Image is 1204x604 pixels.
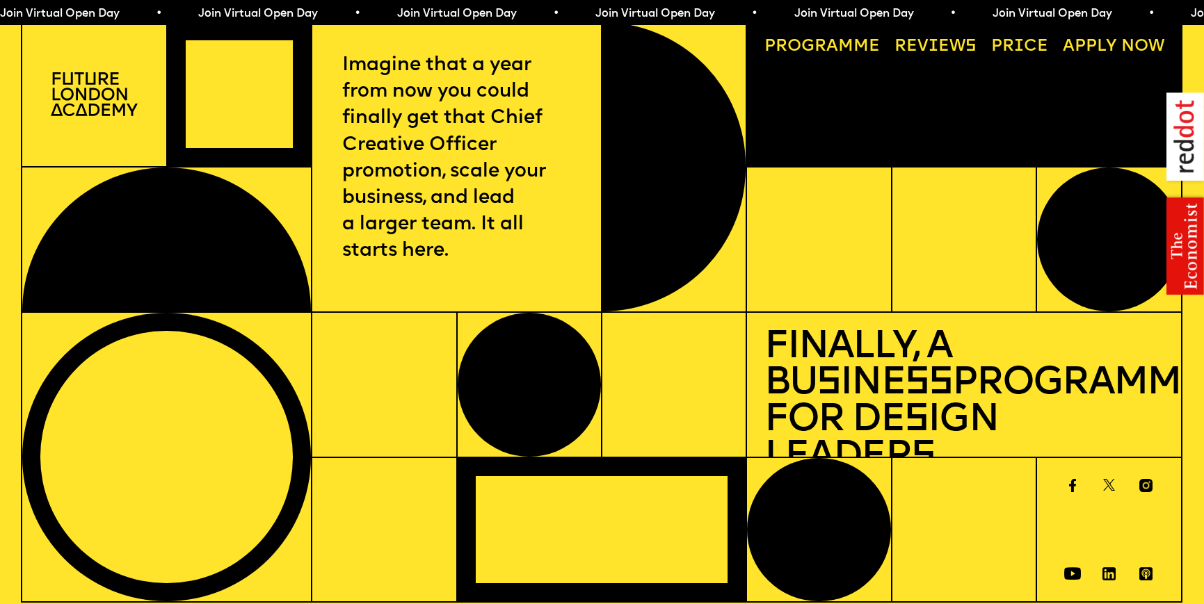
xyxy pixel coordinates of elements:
span: s [904,401,928,440]
a: Programme [756,31,888,64]
p: Imagine that a year from now you could finally get that Chief Creative Officer promotion, scale y... [342,52,570,264]
a: Reviews [886,31,985,64]
span: A [1063,38,1075,55]
a: Price [983,31,1057,64]
span: • [949,8,955,19]
span: • [353,8,360,19]
span: • [552,8,558,19]
span: • [154,8,161,19]
span: • [751,8,757,19]
span: ss [905,364,952,403]
a: Apply now [1054,31,1173,64]
span: • [1148,8,1154,19]
h1: Finally, a Bu ine Programme for De ign Leader [764,329,1164,476]
span: s [911,438,935,477]
span: a [826,38,838,55]
span: s [817,364,840,403]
